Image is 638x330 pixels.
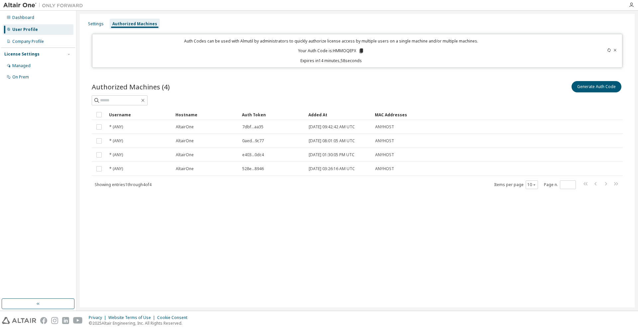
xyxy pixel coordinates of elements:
span: 528e...8946 [242,166,264,171]
p: © 2025 Altair Engineering, Inc. All Rights Reserved. [89,320,191,326]
span: [DATE] 01:30:05 PM UTC [309,152,355,158]
span: * (ANY) [109,152,123,158]
span: AltairOne [176,138,194,144]
span: ANYHOST [375,152,394,158]
div: User Profile [12,27,38,32]
p: Auth Codes can be used with Almutil by administrators to quickly authorize license access by mult... [96,38,566,44]
div: Auth Token [242,109,303,120]
span: ANYHOST [375,138,394,144]
span: e403...0dc4 [242,152,264,158]
div: Settings [88,21,104,27]
div: Dashboard [12,15,34,20]
img: Altair One [3,2,86,9]
button: 10 [527,182,536,187]
span: * (ANY) [109,166,123,171]
div: On Prem [12,74,29,80]
div: Hostname [175,109,237,120]
div: Added At [308,109,370,120]
span: 0aed...9c77 [242,138,264,144]
img: instagram.svg [51,317,58,324]
div: MAC Addresses [375,109,553,120]
div: Website Terms of Use [108,315,157,320]
span: * (ANY) [109,124,123,130]
img: linkedin.svg [62,317,69,324]
div: License Settings [4,52,40,57]
img: facebook.svg [40,317,47,324]
span: [DATE] 03:26:16 AM UTC [309,166,355,171]
span: [DATE] 08:01:05 AM UTC [309,138,355,144]
span: ANYHOST [375,166,394,171]
span: AltairOne [176,152,194,158]
span: * (ANY) [109,138,123,144]
p: Your Auth Code is: HMMOQEPX [298,48,364,54]
div: Company Profile [12,39,44,44]
span: Items per page [494,180,538,189]
div: Cookie Consent [157,315,191,320]
span: Authorized Machines (4) [92,82,170,91]
span: AltairOne [176,166,194,171]
p: Expires in 14 minutes, 58 seconds [96,58,566,63]
div: Privacy [89,315,108,320]
span: 7dbf...aa35 [242,124,264,130]
div: Authorized Machines [112,21,157,27]
span: AltairOne [176,124,194,130]
button: Generate Auth Code [572,81,621,92]
img: altair_logo.svg [2,317,36,324]
div: Username [109,109,170,120]
span: ANYHOST [375,124,394,130]
img: youtube.svg [73,317,83,324]
span: Showing entries 1 through 4 of 4 [95,182,152,187]
div: Managed [12,63,31,68]
span: Page n. [544,180,576,189]
span: [DATE] 09:42:42 AM UTC [309,124,355,130]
